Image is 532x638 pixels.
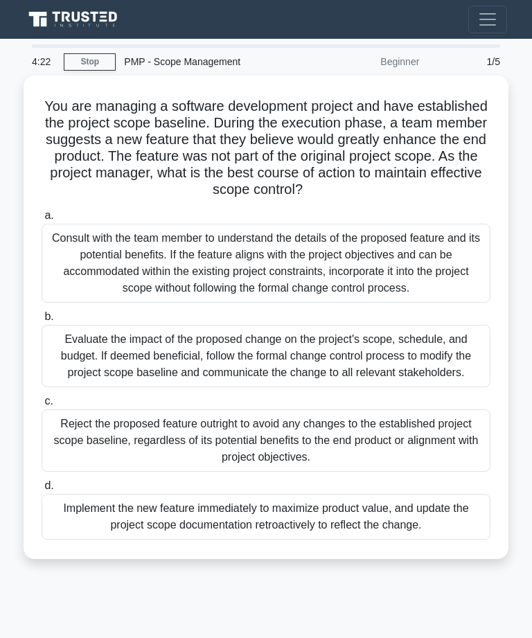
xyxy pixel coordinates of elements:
div: Consult with the team member to understand the details of the proposed feature and its potential ... [42,224,490,303]
div: Reject the proposed feature outright to avoid any changes to the established project scope baseli... [42,409,490,472]
a: Stop [64,53,116,71]
span: c. [44,395,53,407]
span: a. [44,209,53,221]
span: b. [44,310,53,322]
span: d. [44,479,53,491]
div: Evaluate the impact of the proposed change on the project's scope, schedule, and budget. If deeme... [42,325,490,387]
div: Beginner [306,48,427,76]
button: Toggle navigation [468,6,507,33]
h5: You are managing a software development project and have established the project scope baseline. ... [40,98,492,199]
div: PMP - Scope Management [116,48,306,76]
div: 4:22 [24,48,64,76]
div: Implement the new feature immediately to maximize product value, and update the project scope doc... [42,494,490,540]
div: 1/5 [427,48,508,76]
